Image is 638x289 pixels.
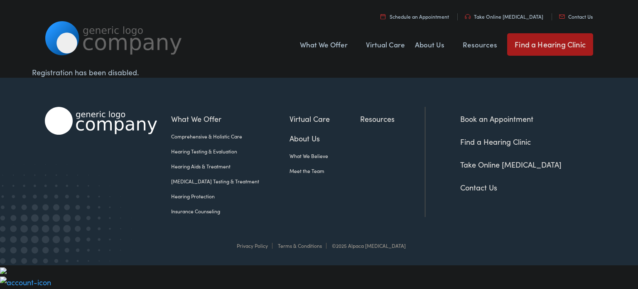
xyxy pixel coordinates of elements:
[460,159,562,170] a: Take Online [MEDICAL_DATA]
[460,136,531,147] a: Find a Hearing Clinic
[380,13,449,20] a: Schedule an Appointment
[290,133,360,144] a: About Us
[366,30,405,60] a: Virtual Care
[415,30,453,60] a: About Us
[171,178,290,185] a: [MEDICAL_DATA] Testing & Treatment
[32,67,606,78] div: Registration has been disabled.
[171,207,290,215] a: Insurance Counseling
[171,193,290,200] a: Hearing Protection
[45,107,157,135] img: Alpaca Audiology
[380,14,385,19] img: utility icon
[507,33,593,56] a: Find a Hearing Clinic
[171,148,290,155] a: Hearing Testing & Evaluation
[328,243,406,249] div: ©2025 Alpaca [MEDICAL_DATA]
[278,242,322,249] a: Terms & Conditions
[559,13,593,20] a: Contact Us
[171,133,290,140] a: Comprehensive & Holistic Care
[465,13,543,20] a: Take Online [MEDICAL_DATA]
[460,182,497,193] a: Contact Us
[171,113,290,124] a: What We Offer
[465,14,471,19] img: utility icon
[559,15,565,19] img: utility icon
[463,30,497,60] a: Resources
[360,113,425,124] a: Resources
[460,114,533,124] a: Book an Appointment
[237,242,268,249] a: Privacy Policy
[290,113,360,124] a: Virtual Care
[290,152,360,160] a: What We Believe
[290,167,360,175] a: Meet the Team
[171,163,290,170] a: Hearing Aids & Treatment
[300,30,356,60] a: What We Offer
